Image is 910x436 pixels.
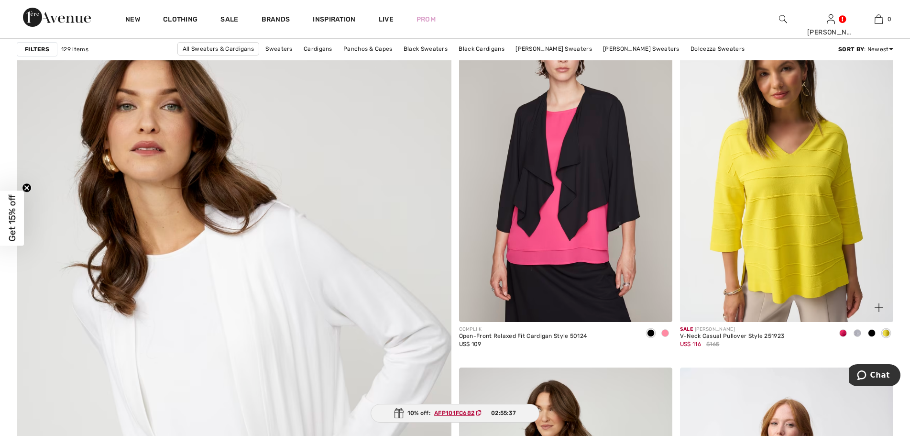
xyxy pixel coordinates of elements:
span: US$ 116 [680,341,701,347]
div: [PERSON_NAME] [680,326,785,333]
div: Geranium [836,326,850,342]
div: [PERSON_NAME] [807,27,854,37]
a: 0 [855,13,902,25]
a: All Sweaters & Cardigans [177,42,259,56]
a: Cardigans [299,43,337,55]
a: Sweaters [261,43,297,55]
span: 02:55:37 [491,409,516,417]
img: 1ère Avenue [23,8,91,27]
img: Open-Front Relaxed Fit Cardigan Style 50124. Black [459,2,672,322]
div: 10% off: [371,404,540,423]
span: 129 items [61,45,88,54]
a: Black Sweaters [399,43,452,55]
button: Close teaser [22,183,32,192]
a: Black Cardigans [454,43,509,55]
span: 0 [888,15,891,23]
strong: Filters [25,45,49,54]
img: Gift.svg [394,408,404,418]
a: [PERSON_NAME] Sweaters [511,43,597,55]
strong: Sort By [838,46,864,53]
span: US$ 109 [459,341,482,347]
div: Black [644,326,658,342]
img: V-Neck Casual Pullover Style 251923. Geranium [680,2,893,322]
a: Prom [417,14,436,24]
img: plus_v2.svg [875,303,883,312]
span: Get 15% off [7,195,18,242]
div: Citrus [879,326,893,342]
a: Clothing [163,15,197,25]
div: Black [865,326,879,342]
a: Panchos & Capes [339,43,397,55]
a: Sale [220,15,238,25]
a: New [125,15,140,25]
a: Brands [262,15,290,25]
div: Vanilla 30 [850,326,865,342]
img: My Bag [875,13,883,25]
a: [PERSON_NAME] Sweaters [598,43,684,55]
iframe: Opens a widget where you can chat to one of our agents [849,364,900,388]
ins: AFP101FC682 [434,410,474,416]
span: Sale [680,326,693,332]
img: My Info [827,13,835,25]
div: Open-Front Relaxed Fit Cardigan Style 50124 [459,333,587,340]
a: Dolcezza Sweaters [686,43,749,55]
div: V-Neck Casual Pullover Style 251923 [680,333,785,340]
span: Inspiration [313,15,355,25]
div: COMPLI K [459,326,587,333]
div: Hot Pink [658,326,672,342]
a: Live [379,14,394,24]
span: $165 [706,340,719,348]
img: search the website [779,13,787,25]
div: : Newest [838,45,893,54]
a: Sign In [827,14,835,23]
